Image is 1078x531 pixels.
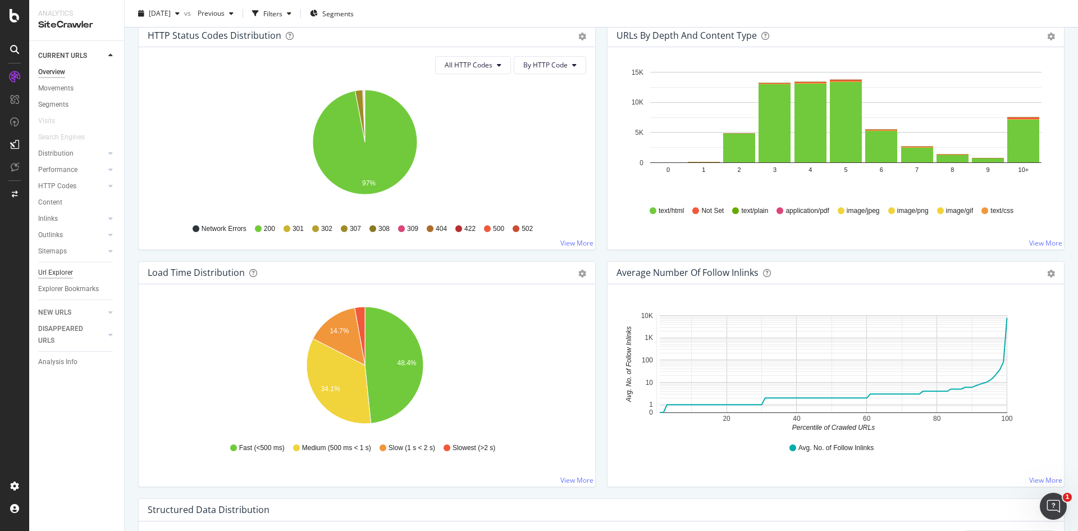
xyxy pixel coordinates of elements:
[453,443,495,453] span: Slowest (>2 s)
[933,415,941,423] text: 80
[148,267,245,278] div: Load Time Distribution
[1029,475,1062,485] a: View More
[702,166,705,173] text: 1
[560,475,593,485] a: View More
[641,312,653,320] text: 10K
[322,8,354,18] span: Segments
[523,60,568,70] span: By HTTP Code
[38,164,105,176] a: Performance
[302,443,371,453] span: Medium (500 ms < 1 s)
[723,415,730,423] text: 20
[38,99,116,111] a: Segments
[264,224,275,234] span: 200
[990,206,1013,216] span: text/css
[844,166,847,173] text: 5
[897,206,929,216] span: image/png
[1018,166,1029,173] text: 10+
[435,56,511,74] button: All HTTP Codes
[642,356,653,364] text: 100
[378,224,390,234] span: 308
[847,206,880,216] span: image/jpeg
[134,4,184,22] button: [DATE]
[522,224,533,234] span: 502
[514,56,586,74] button: By HTTP Code
[202,224,246,234] span: Network Errors
[649,409,653,416] text: 0
[248,4,296,22] button: Filters
[330,327,349,335] text: 14.7%
[193,8,225,18] span: Previous
[616,65,1051,196] svg: A chart.
[632,69,643,76] text: 15K
[38,115,66,127] a: Visits
[38,83,116,94] a: Movements
[38,180,105,192] a: HTTP Codes
[38,307,71,319] div: NEW URLS
[397,359,416,367] text: 48.4%
[38,83,74,94] div: Movements
[362,179,376,187] text: 97%
[616,267,759,278] div: Average Number of Follow Inlinks
[1001,415,1012,423] text: 100
[616,302,1051,433] svg: A chart.
[645,334,653,342] text: 1K
[578,270,586,278] div: gear
[808,166,812,173] text: 4
[38,148,105,160] a: Distribution
[38,197,116,208] a: Content
[798,443,874,453] span: Avg. No. of Follow Inlinks
[407,224,418,234] span: 309
[493,224,504,234] span: 500
[38,307,105,319] a: NEW URLS
[1047,270,1055,278] div: gear
[560,238,593,248] a: View More
[445,60,492,70] span: All HTTP Codes
[793,415,801,423] text: 40
[659,206,684,216] span: text/html
[946,206,974,216] span: image/gif
[625,326,633,403] text: Avg. No. of Follow Inlinks
[1029,238,1062,248] a: View More
[193,4,238,22] button: Previous
[863,415,871,423] text: 60
[305,4,358,22] button: Segments
[38,66,116,78] a: Overview
[263,8,282,18] div: Filters
[666,166,670,173] text: 0
[38,148,74,160] div: Distribution
[38,99,68,111] div: Segments
[321,224,332,234] span: 302
[38,197,62,208] div: Content
[635,129,643,137] text: 5K
[38,180,76,192] div: HTTP Codes
[38,229,63,241] div: Outlinks
[148,83,582,214] div: A chart.
[1063,493,1072,502] span: 1
[986,166,990,173] text: 9
[148,302,582,433] svg: A chart.
[148,30,281,41] div: HTTP Status Codes Distribution
[38,213,105,225] a: Inlinks
[38,115,55,127] div: Visits
[649,401,653,409] text: 1
[1047,33,1055,40] div: gear
[701,206,724,216] span: Not Set
[738,166,741,173] text: 2
[38,50,87,62] div: CURRENT URLS
[38,356,77,368] div: Analysis Info
[773,166,776,173] text: 3
[785,206,829,216] span: application/pdf
[632,98,643,106] text: 10K
[38,283,99,295] div: Explorer Bookmarks
[350,224,361,234] span: 307
[293,224,304,234] span: 301
[38,283,116,295] a: Explorer Bookmarks
[880,166,883,173] text: 6
[38,356,116,368] a: Analysis Info
[38,267,116,279] a: Url Explorer
[321,385,340,393] text: 34.1%
[464,224,476,234] span: 422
